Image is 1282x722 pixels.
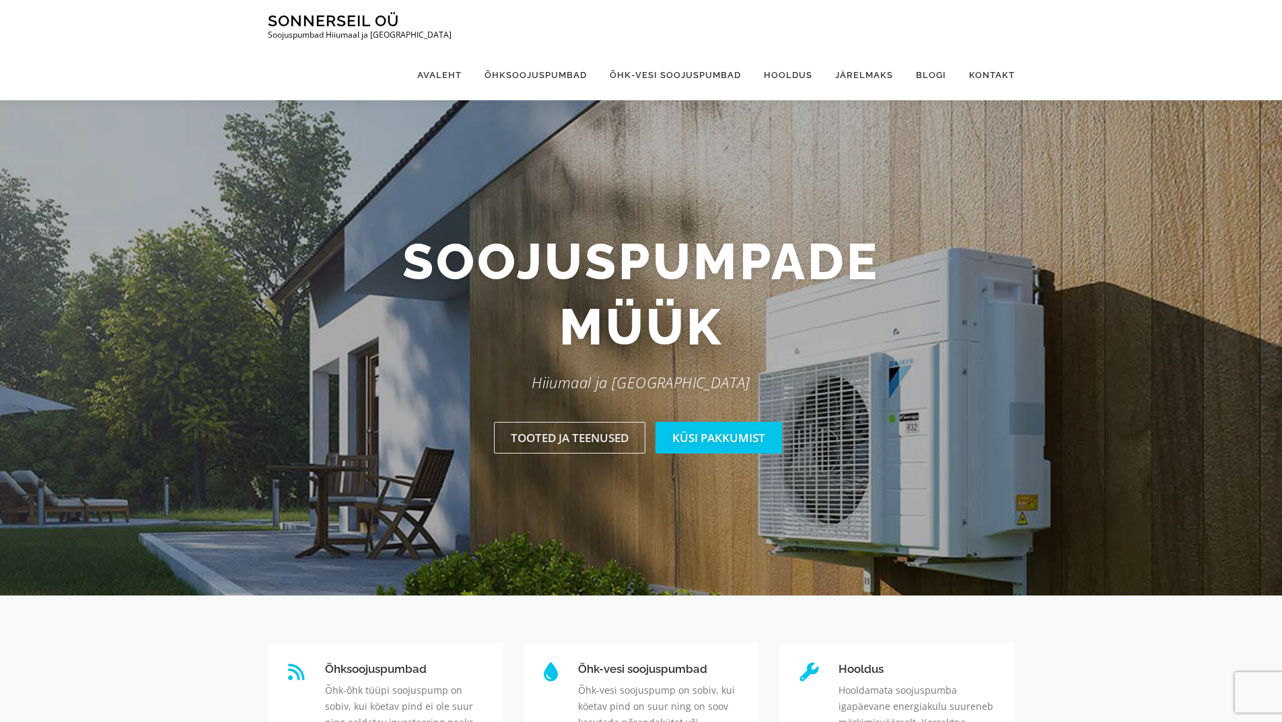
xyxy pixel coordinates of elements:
[655,422,782,454] a: Küsi pakkumist
[494,422,645,454] a: Tooted ja teenused
[268,11,399,30] a: Sonnerseil OÜ
[598,50,752,100] a: Õhk-vesi soojuspumbad
[958,50,1015,100] a: Kontakt
[258,229,1025,360] h2: Soojuspumpade
[258,370,1025,395] p: Hiiumaal ja [GEOGRAPHIC_DATA]
[824,50,904,100] a: Järelmaks
[406,50,473,100] a: Avaleht
[268,30,452,40] p: Soojuspumbad Hiiumaal ja [GEOGRAPHIC_DATA]
[559,294,723,360] span: müük
[904,50,958,100] a: Blogi
[752,50,824,100] a: Hooldus
[473,50,598,100] a: Õhksoojuspumbad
